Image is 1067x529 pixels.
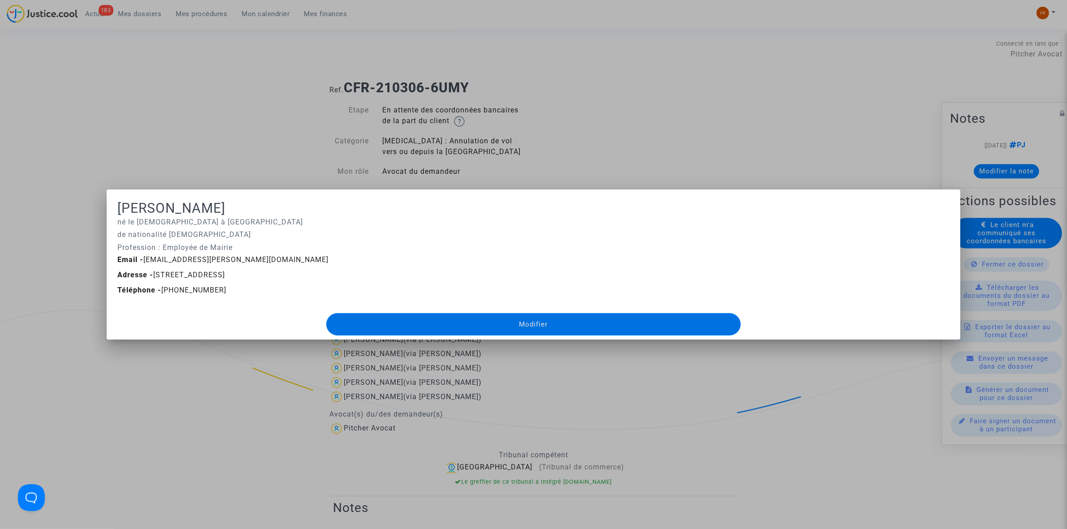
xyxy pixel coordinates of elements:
span: Modifier [519,320,548,328]
h1: [PERSON_NAME] [117,200,950,216]
span: [PHONE_NUMBER] [117,286,226,294]
p: né le [DEMOGRAPHIC_DATA] à [GEOGRAPHIC_DATA] [117,216,950,228]
p: Profession : Employée de Mairie [117,242,950,253]
b: Adresse - [117,271,153,279]
p: de nationalité [DEMOGRAPHIC_DATA] [117,229,950,240]
button: Modifier [326,313,740,335]
iframe: Help Scout Beacon - Open [18,484,45,511]
span: [STREET_ADDRESS] [117,271,225,279]
span: [EMAIL_ADDRESS][PERSON_NAME][DOMAIN_NAME] [117,255,328,264]
b: Email - [117,255,143,264]
b: Téléphone - [117,286,161,294]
